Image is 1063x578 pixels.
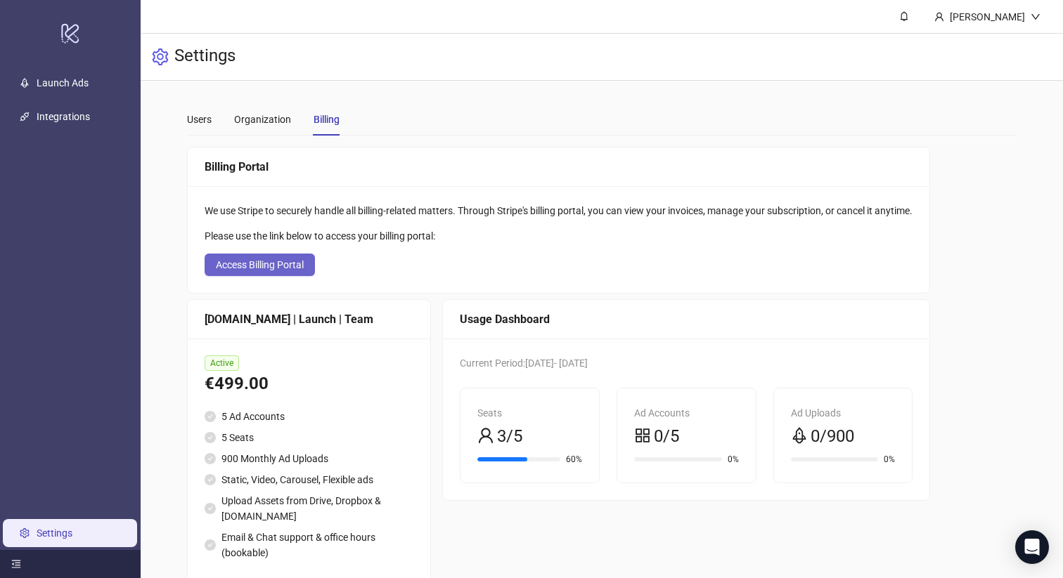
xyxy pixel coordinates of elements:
h3: Settings [174,45,236,69]
span: down [1031,12,1041,22]
span: 0/5 [654,423,679,450]
div: Organization [234,112,291,127]
span: Active [205,355,239,371]
div: Billing [314,112,340,127]
div: €499.00 [205,371,413,398]
div: Usage Dashboard [460,310,913,328]
span: check-circle [205,539,216,551]
span: Current Period: [DATE] - [DATE] [460,357,588,369]
li: 5 Seats [205,430,413,445]
span: check-circle [205,474,216,485]
li: Upload Assets from Drive, Dropbox & [DOMAIN_NAME] [205,493,413,524]
a: Integrations [37,111,90,122]
span: 0/900 [811,423,854,450]
div: We use Stripe to securely handle all billing-related matters. Through Stripe's billing portal, yo... [205,203,913,218]
div: Ad Uploads [791,405,896,421]
span: 0% [728,455,739,464]
span: 60% [566,455,582,464]
span: 0% [884,455,895,464]
span: appstore [634,427,651,444]
span: 3/5 [497,423,522,450]
div: [PERSON_NAME] [944,9,1031,25]
li: Static, Video, Carousel, Flexible ads [205,472,413,487]
li: Email & Chat support & office hours (bookable) [205,530,413,560]
li: 900 Monthly Ad Uploads [205,451,413,466]
span: user [477,427,494,444]
a: Launch Ads [37,77,89,88]
span: Access Billing Portal [216,259,304,270]
span: menu-fold [11,559,21,569]
span: user [934,12,944,22]
span: check-circle [205,453,216,464]
div: Ad Accounts [634,405,739,421]
div: Users [187,112,212,127]
div: Open Intercom Messenger [1015,530,1049,564]
span: rocket [791,427,808,444]
span: check-circle [205,503,216,514]
div: Please use the link below to access your billing portal: [205,228,913,244]
div: Billing Portal [205,158,913,176]
li: 5 Ad Accounts [205,409,413,424]
span: bell [899,11,909,21]
div: [DOMAIN_NAME] | Launch | Team [205,310,413,328]
span: setting [152,48,169,65]
div: Seats [477,405,582,421]
button: Access Billing Portal [205,254,315,276]
a: Settings [37,527,72,539]
span: check-circle [205,432,216,443]
span: check-circle [205,411,216,422]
